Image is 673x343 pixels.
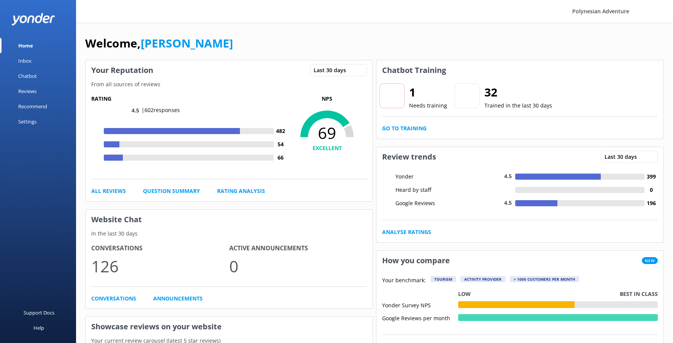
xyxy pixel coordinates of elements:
[458,290,471,298] p: Low
[460,276,505,282] div: Activity Provider
[18,99,47,114] div: Recommend
[644,199,658,207] h4: 196
[382,276,426,285] p: Your benchmark:
[132,107,139,114] span: 4.5
[394,199,462,207] div: Google Reviews
[86,210,373,229] h3: Website Chat
[274,140,287,149] h4: 54
[504,172,512,180] span: 4.5
[394,172,462,181] div: Yonder
[644,186,658,194] h4: 0
[86,60,159,80] h3: Your Reputation
[484,83,552,101] h2: 32
[153,294,203,303] a: Announcements
[143,187,200,195] a: Question Summary
[217,187,265,195] a: Rating Analysis
[382,314,458,321] div: Google Reviews per month
[376,147,442,167] h3: Review trends
[229,243,367,253] h4: Active Announcements
[18,84,37,99] div: Reviews
[18,53,32,68] div: Inbox
[18,114,37,129] div: Settings
[510,276,579,282] div: > 1000 customers per month
[141,35,233,51] a: [PERSON_NAME]
[382,301,458,308] div: Yonder Survey NPS
[141,106,180,114] p: | 602 responses
[91,95,287,103] h5: Rating
[382,124,427,133] a: Go to Training
[409,101,447,110] p: Needs training
[91,187,126,195] a: All Reviews
[24,305,54,320] div: Support Docs
[229,253,367,279] p: 0
[314,66,351,74] span: Last 30 days
[376,251,456,270] h3: How you compare
[274,127,287,135] h4: 482
[33,320,44,335] div: Help
[86,317,373,337] h3: Showcase reviews on your website
[11,13,55,25] img: yonder-white-logo.png
[287,123,367,142] span: 69
[430,276,456,282] div: Tourism
[287,95,367,103] p: NPS
[18,68,37,84] div: Chatbot
[287,144,367,152] h4: EXCELLENT
[644,172,658,181] h4: 399
[86,229,373,238] p: In the last 30 days
[605,153,641,161] span: Last 30 days
[86,80,373,89] p: From all sources of reviews
[504,199,512,206] span: 4.5
[484,101,552,110] p: Trained in the last 30 days
[18,38,33,53] div: Home
[85,34,233,52] h1: Welcome,
[394,186,462,194] div: Heard by staff
[620,290,658,298] p: Best in class
[91,294,136,303] a: Conversations
[91,253,229,279] p: 126
[409,83,447,101] h2: 1
[91,243,229,253] h4: Conversations
[274,153,287,162] h4: 66
[376,60,452,80] h3: Chatbot Training
[642,257,658,264] span: New
[382,228,431,236] a: Analyse Ratings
